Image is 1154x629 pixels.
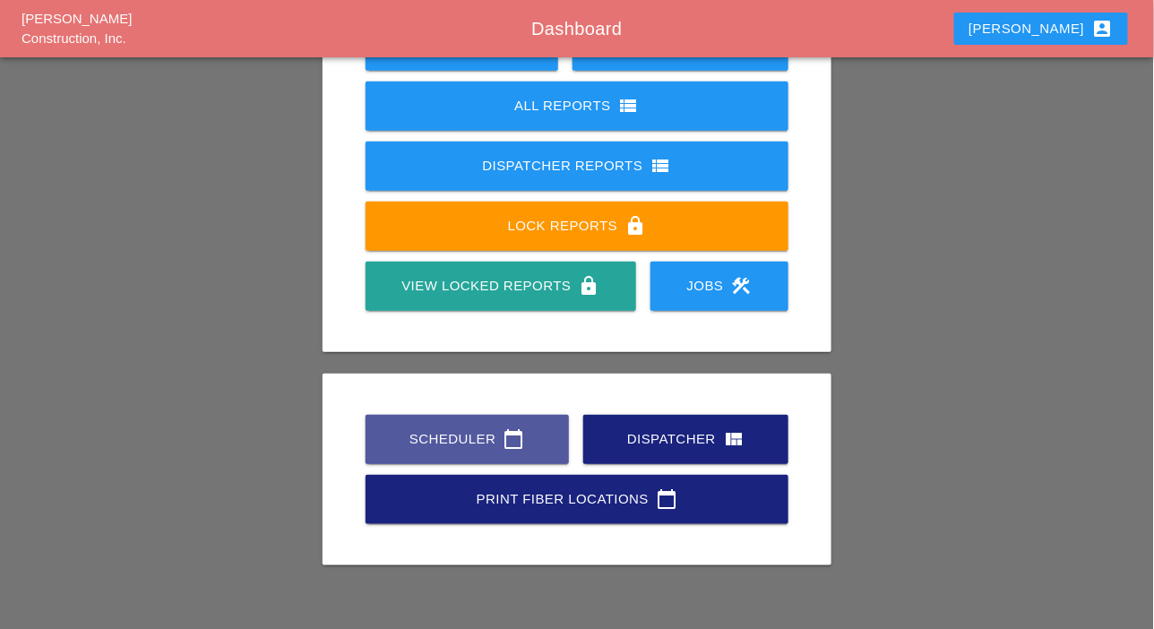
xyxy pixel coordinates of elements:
[650,155,671,177] i: view_list
[366,475,789,524] a: Print Fiber Locations
[583,415,788,464] a: Dispatcher
[394,215,761,237] div: Lock Reports
[394,488,761,510] div: Print Fiber Locations
[531,19,622,39] span: Dashboard
[22,11,132,47] a: [PERSON_NAME] Construction, Inc.
[366,415,569,464] a: Scheduler
[969,18,1113,39] div: [PERSON_NAME]
[366,142,789,191] a: Dispatcher Reports
[1092,18,1114,39] i: account_box
[679,275,760,297] div: Jobs
[394,95,761,116] div: All Reports
[618,95,640,116] i: view_list
[394,275,607,297] div: View Locked Reports
[504,428,525,450] i: calendar_today
[656,488,677,510] i: calendar_today
[954,13,1127,45] button: [PERSON_NAME]
[366,202,789,251] a: Lock Reports
[579,275,600,297] i: lock
[612,428,760,450] div: Dispatcher
[394,155,761,177] div: Dispatcher Reports
[723,428,745,450] i: view_quilt
[624,215,646,237] i: lock
[366,82,789,131] a: All Reports
[731,275,753,297] i: construction
[366,262,636,311] a: View Locked Reports
[650,262,788,311] a: Jobs
[394,428,540,450] div: Scheduler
